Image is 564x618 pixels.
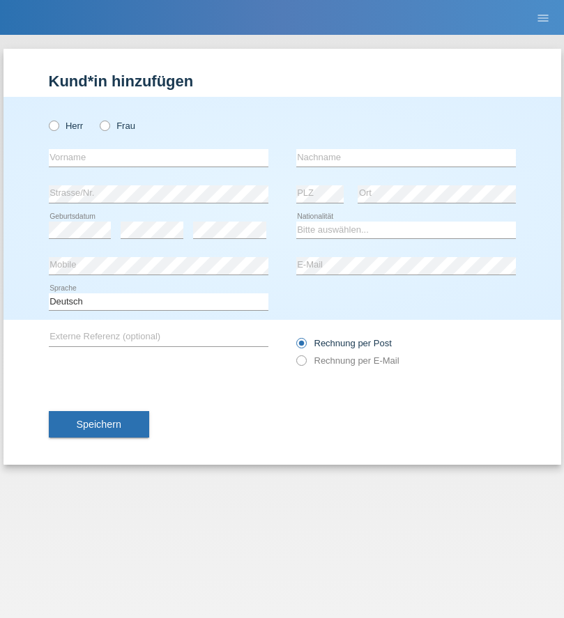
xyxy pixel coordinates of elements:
[49,72,516,90] h1: Kund*in hinzufügen
[529,13,557,22] a: menu
[536,11,550,25] i: menu
[296,338,305,355] input: Rechnung per Post
[296,355,305,373] input: Rechnung per E-Mail
[100,121,135,131] label: Frau
[49,411,149,438] button: Speichern
[49,121,58,130] input: Herr
[296,338,392,348] label: Rechnung per Post
[100,121,109,130] input: Frau
[49,121,84,131] label: Herr
[296,355,399,366] label: Rechnung per E-Mail
[77,419,121,430] span: Speichern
